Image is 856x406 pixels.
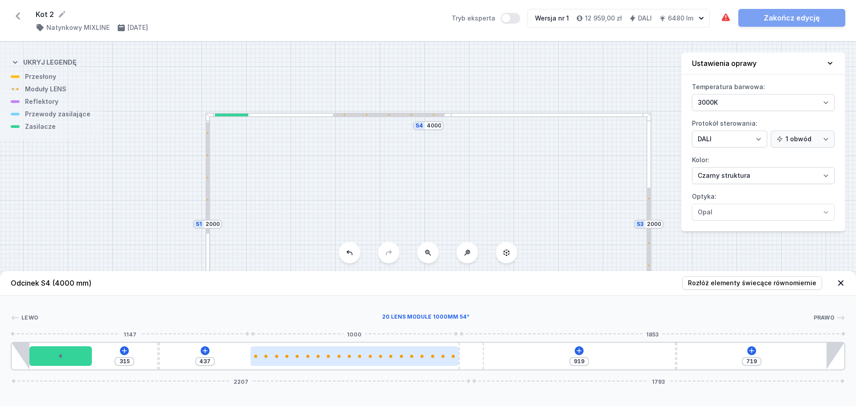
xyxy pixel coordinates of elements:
span: Rozłóż elementy świecące równomiernie [688,279,816,287]
form: Kot 2 [36,9,441,20]
button: Dodaj element [747,346,756,355]
label: Kolor: [692,153,835,184]
h4: Natynkowy MIXLINE [46,23,110,32]
button: Dodaj element [120,346,129,355]
div: DALI Driver - up to 35W [29,346,92,366]
input: Wymiar [mm] [206,221,220,228]
button: Edytuj nazwę projektu [58,10,66,19]
button: Ustawienia oprawy [681,53,845,74]
h4: [DATE] [128,23,148,32]
input: Wymiar [mm] [117,358,132,365]
span: 1000 [343,331,365,336]
div: 20 LENS module 1000mm 54° [38,313,813,322]
button: Dodaj element [201,346,210,355]
input: Wymiar [mm] [572,358,586,365]
button: Wersja nr 112 959,00 złDALI6480 lm [527,9,710,28]
h4: DALI [638,14,652,23]
input: Wymiar [mm] [427,122,441,129]
button: Ukryj legendę [11,51,77,72]
label: Optyka: [692,189,835,221]
span: (4000 mm) [52,279,91,287]
div: Wersja nr 1 [535,14,569,23]
select: Protokół sterowania: [692,131,767,148]
div: 20 LENS module 1000mm 54° [251,346,459,366]
label: Protokół sterowania: [692,116,835,148]
h4: Ukryj legendę [23,58,77,67]
h4: Ustawienia oprawy [692,58,757,69]
button: Tryb eksperta [501,13,520,24]
span: 2207 [230,378,252,384]
input: Wymiar [mm] [647,221,661,228]
span: Prawo [814,314,835,321]
select: Kolor: [692,167,835,184]
input: Wymiar [mm] [745,358,759,365]
span: 1147 [120,331,140,336]
select: Temperatura barwowa: [692,94,835,111]
label: Temperatura barwowa: [692,80,835,111]
span: 1853 [642,331,662,336]
button: Dodaj element [575,346,584,355]
span: 1793 [648,378,668,384]
h4: 12 959,00 zł [585,14,622,23]
input: Wymiar [mm] [198,358,212,365]
label: Tryb eksperta [452,13,520,24]
select: Optyka: [692,204,835,221]
button: Rozłóż elementy świecące równomiernie [682,276,822,290]
h4: 6480 lm [668,14,693,23]
span: Lewo [21,314,38,321]
select: Protokół sterowania: [771,131,835,148]
h4: Odcinek S4 [11,278,91,288]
